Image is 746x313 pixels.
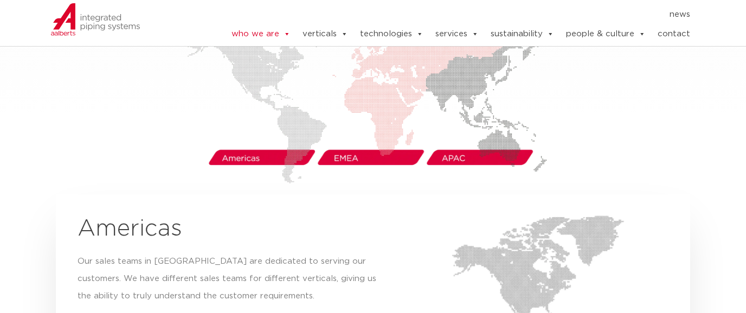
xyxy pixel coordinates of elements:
a: sustainability [491,23,554,45]
a: verticals [303,23,348,45]
p: Our sales teams in [GEOGRAPHIC_DATA] are dedicated to serving our customers. We have different sa... [78,253,388,305]
nav: Menu [198,6,690,23]
a: services [435,23,479,45]
a: who we are [231,23,291,45]
a: technologies [360,23,423,45]
a: news [670,6,690,23]
a: contact [658,23,690,45]
h2: Americas [78,216,388,242]
a: people & culture [566,23,646,45]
